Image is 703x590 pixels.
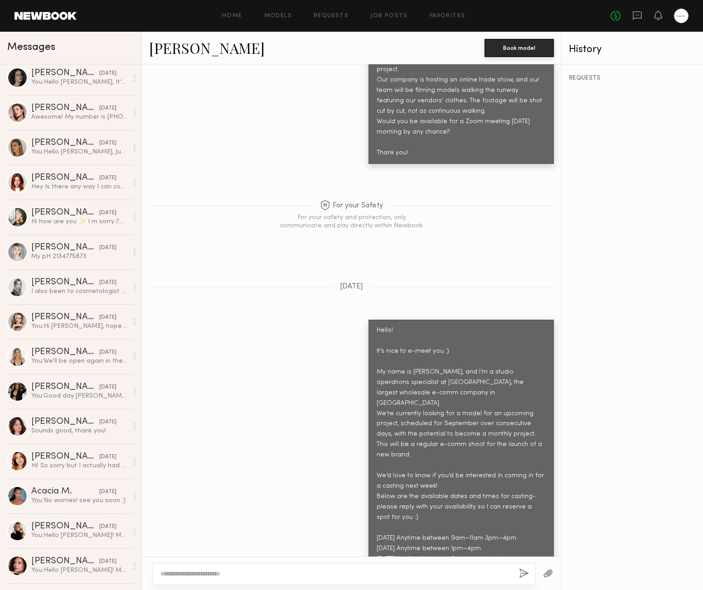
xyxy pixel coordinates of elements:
[31,322,128,331] div: You: Hi [PERSON_NAME], hope you're doing well :) Thank you so much for coming in for the casting ...
[31,113,128,121] div: Awesome! My number is [PHONE_NUMBER]
[31,243,99,252] div: [PERSON_NAME]
[31,173,99,182] div: [PERSON_NAME]
[569,44,696,55] div: History
[340,283,363,291] span: [DATE]
[31,104,99,113] div: [PERSON_NAME]
[99,488,116,496] div: [DATE]
[31,148,128,156] div: You: Hello [PERSON_NAME], Just wanted to give you little bit more information on the project. Our...
[370,13,408,19] a: Job Posts
[99,418,116,427] div: [DATE]
[31,182,128,191] div: Hey Is there any way I can come around 12:30 instead? Or is that during your lunch?
[31,252,128,261] div: My pH 2134775873
[31,427,128,435] div: Sounds good, thank you!
[377,44,546,158] div: Hello [PERSON_NAME], Just wanted to give you little bit more information on the project. Our comp...
[99,313,116,322] div: [DATE]
[569,75,696,82] div: REQUESTS
[99,557,116,566] div: [DATE]
[31,392,128,400] div: You: Good day [PERSON_NAME], My name is [PERSON_NAME], the studio operation specialist at the big...
[31,357,128,365] div: You: We'll be open again in the afternoon so feel free to come in if you're available!
[99,174,116,182] div: [DATE]
[320,200,383,211] span: For your Safety
[31,383,99,392] div: [PERSON_NAME]
[31,487,99,496] div: Acacia M.
[31,461,128,470] div: Hi! So sorry but I actually had to go out of town for work for the week!
[314,13,349,19] a: Requests
[31,452,99,461] div: [PERSON_NAME]
[31,208,99,217] div: [PERSON_NAME]
[31,313,99,322] div: [PERSON_NAME]
[31,278,99,287] div: [PERSON_NAME]
[264,13,292,19] a: Models
[31,566,128,575] div: You: Hello [PERSON_NAME]! My name is [PERSON_NAME], the studio operation specialist working at [G...
[99,348,116,357] div: [DATE]
[99,69,116,78] div: [DATE]
[31,348,99,357] div: [PERSON_NAME]
[99,523,116,531] div: [DATE]
[31,69,99,78] div: [PERSON_NAME]
[31,557,99,566] div: [PERSON_NAME]
[31,287,128,296] div: I also been to cosmetologist and I she did a deep cleaning so I have really red skin Sorry:) I’ll...
[99,383,116,392] div: [DATE]
[31,139,99,148] div: [PERSON_NAME]
[99,209,116,217] div: [DATE]
[99,244,116,252] div: [DATE]
[31,496,128,505] div: You: No worries! see you soon :)
[99,139,116,148] div: [DATE]
[279,214,424,230] div: For your safety and protection, only communicate and pay directly within Newbook
[31,78,128,86] div: You: Hello [PERSON_NAME], It’s nice to e-meet you :) My name is [PERSON_NAME], and I’m a studio o...
[99,104,116,113] div: [DATE]
[222,13,242,19] a: Home
[485,43,554,51] a: Book model
[99,278,116,287] div: [DATE]
[7,42,55,53] span: Messages
[31,522,99,531] div: [PERSON_NAME]
[31,417,99,427] div: [PERSON_NAME]
[149,38,265,58] a: [PERSON_NAME]
[430,13,465,19] a: Favorites
[31,531,128,540] div: You: Hello [PERSON_NAME]! My name is [PERSON_NAME], the studio operation specialist working at [G...
[99,453,116,461] div: [DATE]
[31,217,128,226] div: Hi how are you ✨ I m sorry I’m no longer in LA 😓
[485,39,554,57] button: Book model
